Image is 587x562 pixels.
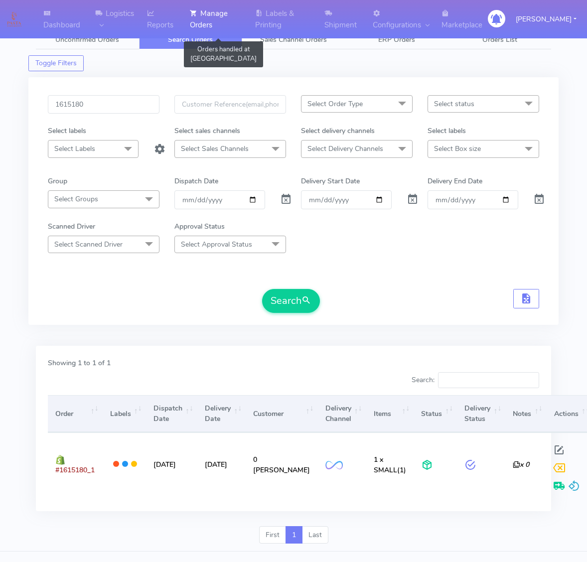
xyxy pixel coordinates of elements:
span: Select Box size [434,144,481,153]
th: Labels: activate to sort column ascending [102,395,146,432]
span: Select Groups [54,194,98,204]
td: 0 [PERSON_NAME] [246,432,317,496]
span: Unconfirmed Orders [55,35,119,44]
label: Delivery End Date [428,176,482,186]
span: (1) [374,455,406,475]
th: Delivery Status: activate to sort column ascending [457,395,505,432]
label: Approval Status [174,221,225,232]
label: Dispatch Date [174,176,218,186]
label: Select sales channels [174,126,240,136]
label: Scanned Driver [48,221,95,232]
input: Customer Reference(email,phone) [174,95,286,114]
label: Group [48,176,67,186]
i: x 0 [513,460,529,469]
label: Select labels [428,126,466,136]
label: Showing 1 to 1 of 1 [48,358,111,368]
img: shopify.png [55,455,65,465]
span: Search Orders [168,35,213,44]
span: Select Sales Channels [181,144,249,153]
th: Delivery Date: activate to sort column ascending [197,395,246,432]
button: Toggle Filters [28,55,84,71]
ul: Tabs [36,30,551,49]
th: Customer: activate to sort column ascending [246,395,317,432]
td: [DATE] [146,432,197,496]
label: Select labels [48,126,86,136]
label: Select delivery channels [301,126,375,136]
span: Orders List [482,35,517,44]
input: Search: [438,372,539,388]
span: Select status [434,99,474,109]
span: Sales Channel Orders [260,35,327,44]
label: Delivery Start Date [301,176,360,186]
th: Dispatch Date: activate to sort column ascending [146,395,197,432]
span: Select Order Type [307,99,363,109]
button: [PERSON_NAME] [508,9,584,29]
th: Items: activate to sort column ascending [366,395,414,432]
span: Select Scanned Driver [54,240,123,249]
span: ERP Orders [378,35,415,44]
td: [DATE] [197,432,246,496]
th: Order: activate to sort column ascending [48,395,102,432]
button: Search [262,289,320,313]
span: 1 x SMALL [374,455,397,475]
img: OnFleet [325,461,343,469]
th: Status: activate to sort column ascending [414,395,457,432]
a: 1 [286,526,302,544]
span: Select Approval Status [181,240,252,249]
input: Order Id [48,95,159,114]
th: Delivery Channel: activate to sort column ascending [317,395,366,432]
label: Search: [412,372,539,388]
th: Notes: activate to sort column ascending [505,395,546,432]
span: Select Delivery Channels [307,144,383,153]
span: #1615180_1 [55,465,95,475]
span: Select Labels [54,144,95,153]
